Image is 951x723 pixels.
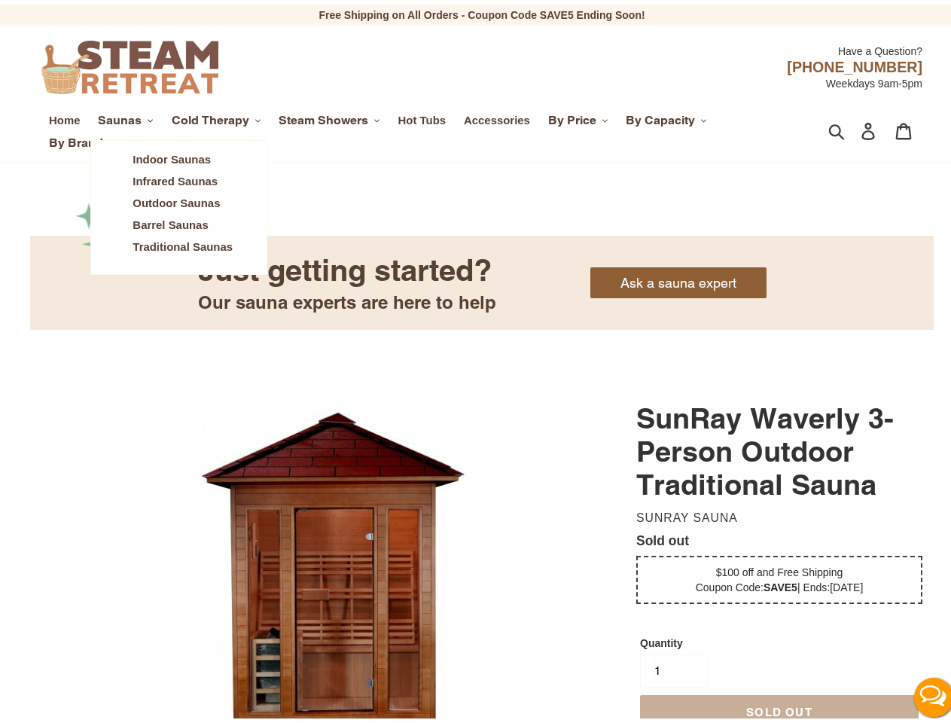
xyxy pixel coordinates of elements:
span: Traditional Saunas [133,236,233,249]
a: Ask a sauna expert [590,263,767,294]
span: Sold out [636,529,689,544]
button: Saunas [90,105,161,127]
span: Outdoor Saunas [133,192,220,206]
button: Cold Therapy [164,105,269,127]
a: Outdoor Saunas [121,188,244,210]
span: Weekdays 9am-5pm [826,73,922,85]
button: Steam Showers [271,105,388,127]
span: Infrared Saunas [133,170,218,184]
span: [DATE] [830,577,863,589]
b: SAVE5 [764,577,797,589]
img: Frame_1.png [75,184,143,270]
dd: Sunray Sauna [636,506,916,521]
a: Accessories [456,106,538,126]
button: By Brand [41,127,123,150]
span: By Price [548,108,596,124]
a: Hot Tubs [391,106,454,126]
a: Infrared Saunas [121,166,244,188]
span: Barrel Saunas [133,214,208,227]
h1: SunRay Waverly 3-Person Outdoor Traditional Sauna [636,397,922,496]
span: Cold Therapy [172,108,249,124]
div: Have a Question? [335,32,922,54]
span: $100 off and Free Shipping Coupon Code: | Ends: [696,562,864,589]
span: By Brand [49,131,103,146]
span: Home [49,109,80,123]
label: Quantity [640,631,708,646]
img: Steam Retreat [41,36,218,90]
span: Saunas [98,108,142,124]
span: Hot Tubs [398,109,447,123]
span: [PHONE_NUMBER] [787,54,922,71]
a: Indoor Saunas [121,145,244,166]
span: By Capacity [626,108,695,124]
span: Accessories [464,109,530,123]
button: By Capacity [618,105,715,127]
span: Sold out [746,701,812,714]
div: Just getting started? [198,246,496,285]
span: Steam Showers [279,108,368,124]
span: Indoor Saunas [133,148,211,162]
div: Our sauna experts are here to help [198,285,496,311]
button: By Price [541,105,616,127]
a: Traditional Saunas [121,232,244,254]
a: Barrel Saunas [121,210,244,232]
a: Home [41,106,87,126]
